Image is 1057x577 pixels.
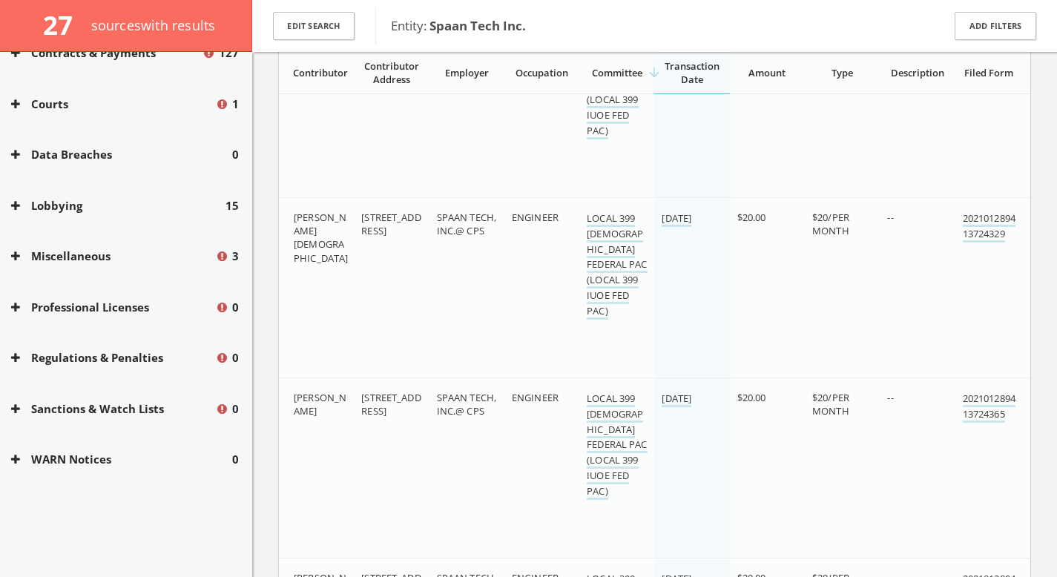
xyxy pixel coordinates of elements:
[737,211,766,224] span: $20.00
[955,12,1036,41] button: Add Filters
[219,44,239,62] span: 127
[662,211,691,227] a: [DATE]
[11,248,215,265] button: Miscellaneous
[225,197,239,214] span: 15
[361,211,421,237] span: [STREET_ADDRESS]
[812,211,849,237] span: $20/PER MONTH
[437,391,496,418] span: SPAAN TECH, INC.@ CPS
[11,146,232,163] button: Data Breaches
[737,391,766,404] span: $20.00
[587,31,647,139] a: LOCAL 399 [DEMOGRAPHIC_DATA] FEDERAL PAC (LOCAL 399 IUOE FED PAC)
[887,391,893,404] span: --
[512,391,559,404] span: ENGINEER
[512,211,559,224] span: ENGINEER
[812,391,849,418] span: $20/PER MONTH
[232,96,239,113] span: 1
[964,66,1013,79] span: Filed Form
[832,66,853,79] span: Type
[11,96,215,113] button: Courts
[592,66,642,79] span: Committee
[665,59,720,86] span: Transaction Date
[232,400,239,418] span: 0
[11,400,215,418] button: Sanctions & Watch Lists
[891,66,944,79] span: Description
[662,392,691,407] a: [DATE]
[232,349,239,366] span: 0
[437,211,496,237] span: SPAAN TECH, INC.@ CPS
[364,59,419,86] span: Contributor Address
[232,248,239,265] span: 3
[748,66,786,79] span: Amount
[963,392,1015,423] a: 202101289413724365
[587,392,647,500] a: LOCAL 399 [DEMOGRAPHIC_DATA] FEDERAL PAC (LOCAL 399 IUOE FED PAC)
[887,211,893,224] span: --
[11,451,232,468] button: WARN Notices
[11,299,215,316] button: Professional Licenses
[273,12,355,41] button: Edit Search
[293,66,348,79] span: Contributor
[43,7,85,42] span: 27
[963,211,1015,243] a: 202101289413724329
[232,451,239,468] span: 0
[294,391,346,418] span: [PERSON_NAME]
[294,211,348,265] span: [PERSON_NAME][DEMOGRAPHIC_DATA]
[232,299,239,316] span: 0
[11,44,202,62] button: Contracts & Payments
[429,17,526,34] b: Spaan Tech Inc.
[587,211,647,320] a: LOCAL 399 [DEMOGRAPHIC_DATA] FEDERAL PAC (LOCAL 399 IUOE FED PAC)
[647,65,662,80] i: arrow_downward
[91,16,216,34] span: source s with results
[445,66,489,79] span: Employer
[232,146,239,163] span: 0
[11,349,215,366] button: Regulations & Penalties
[11,197,225,214] button: Lobbying
[516,66,568,79] span: Occupation
[391,17,526,34] span: Entity:
[361,391,421,418] span: [STREET_ADDRESS]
